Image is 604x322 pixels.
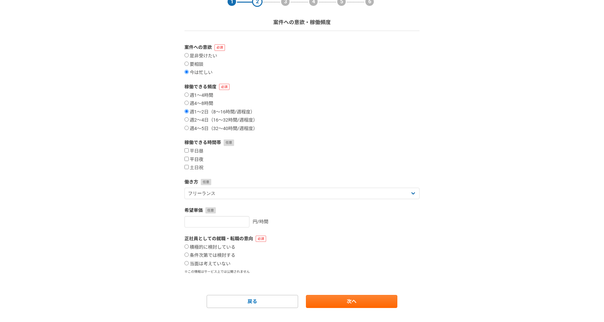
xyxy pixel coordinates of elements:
input: 積極的に検討している [184,244,189,249]
label: 週4〜5日（32〜40時間/週程度） [184,126,258,132]
label: 正社員としての就職・転職の意向 [184,235,420,242]
input: 条件次第では検討する [184,253,189,257]
p: ※この情報はサービス上では公開されません [184,269,420,274]
input: 平日昼 [184,148,189,153]
label: 要相談 [184,62,203,67]
label: 平日昼 [184,148,203,154]
label: 週1〜2日（8〜16時間/週程度） [184,109,255,115]
label: 土日祝 [184,165,203,171]
span: 円/時間 [253,219,268,224]
label: 稼働できる時間帯 [184,139,420,146]
label: 週2〜4日（16〜32時間/週程度） [184,117,258,123]
input: 今は忙しい [184,70,189,74]
label: 条件次第では検討する [184,253,235,258]
input: 平日夜 [184,157,189,161]
a: 戻る [207,295,298,308]
input: 要相談 [184,62,189,66]
label: 当面は考えていない [184,261,230,267]
p: 案件への意欲・稼働頻度 [273,19,331,26]
label: 案件への意欲 [184,44,420,51]
input: 週1〜2日（8〜16時間/週程度） [184,109,189,113]
label: 積極的に検討している [184,244,235,250]
input: 是非受けたい [184,53,189,57]
label: 週4〜8時間 [184,101,213,107]
input: 週4〜5日（32〜40時間/週程度） [184,126,189,130]
input: 週1〜4時間 [184,93,189,97]
input: 週2〜4日（16〜32時間/週程度） [184,117,189,122]
label: 働き方 [184,179,420,185]
label: 平日夜 [184,157,203,163]
label: 今は忙しい [184,70,213,76]
label: 稼働できる頻度 [184,83,420,90]
label: 是非受けたい [184,53,217,59]
input: 当面は考えていない [184,261,189,265]
a: 次へ [306,295,397,308]
label: 希望単価 [184,207,420,214]
input: 週4〜8時間 [184,101,189,105]
input: 土日祝 [184,165,189,169]
label: 週1〜4時間 [184,93,213,98]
